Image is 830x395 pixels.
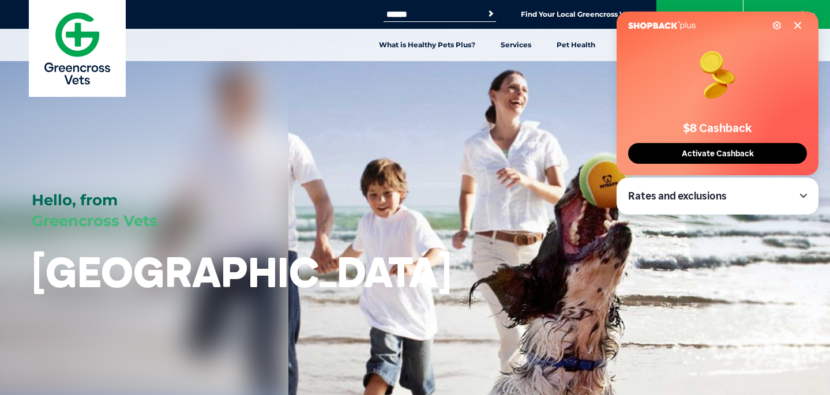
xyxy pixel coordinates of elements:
a: Find Your Local Greencross Vet [521,10,632,19]
a: Pet Health [544,29,608,61]
a: Services [488,29,544,61]
span: Hello, from [32,191,118,209]
button: Search [485,8,497,20]
a: Pet Articles [608,29,675,61]
a: What is Healthy Pets Plus? [366,29,488,61]
h1: [GEOGRAPHIC_DATA] [32,249,452,295]
span: Greencross Vets [32,212,157,230]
